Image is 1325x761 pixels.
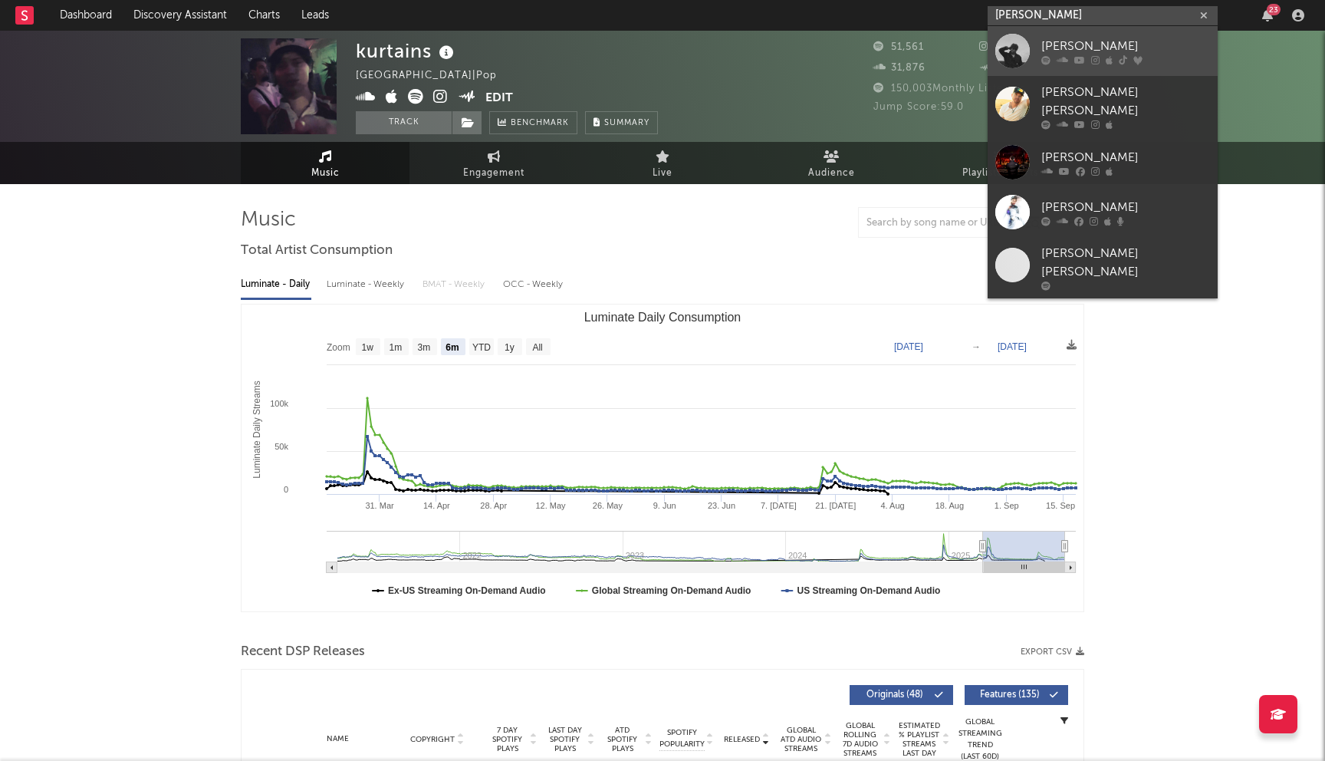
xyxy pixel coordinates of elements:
[241,242,393,260] span: Total Artist Consumption
[602,726,643,753] span: ATD Spotify Plays
[327,272,407,298] div: Luminate - Weekly
[423,501,450,510] text: 14. Apr
[288,733,388,745] div: Name
[532,342,542,353] text: All
[592,585,751,596] text: Global Streaming On-Demand Audio
[898,721,940,758] span: Estimated % Playlist Streams Last Day
[653,164,672,183] span: Live
[241,142,409,184] a: Music
[724,735,760,744] span: Released
[446,342,459,353] text: 6m
[988,6,1218,25] input: Search for artists
[850,685,953,705] button: Originals(48)
[242,305,1083,611] svg: Luminate Daily Consumption
[962,164,1038,183] span: Playlists/Charts
[808,164,855,183] span: Audience
[988,26,1218,76] a: [PERSON_NAME]
[916,142,1084,184] a: Playlists/Charts
[979,42,1031,52] span: 28,227
[489,111,577,134] a: Benchmark
[988,137,1218,187] a: [PERSON_NAME]
[275,442,288,451] text: 50k
[995,501,1019,510] text: 1. Sep
[252,380,262,478] text: Luminate Daily Streams
[362,342,374,353] text: 1w
[241,643,365,661] span: Recent DSP Releases
[988,187,1218,237] a: [PERSON_NAME]
[365,501,394,510] text: 31. Mar
[511,114,569,133] span: Benchmark
[1262,9,1273,21] button: 23
[815,501,856,510] text: 21. [DATE]
[1041,84,1210,120] div: [PERSON_NAME] [PERSON_NAME]
[839,721,881,758] span: Global Rolling 7D Audio Streams
[584,311,741,324] text: Luminate Daily Consumption
[1041,245,1210,282] div: [PERSON_NAME] [PERSON_NAME]
[593,501,623,510] text: 26. May
[487,726,528,753] span: 7 Day Spotify Plays
[979,63,1010,73] span: 26
[747,142,916,184] a: Audience
[585,111,658,134] button: Summary
[327,342,350,353] text: Zoom
[480,501,507,510] text: 28. Apr
[284,485,288,494] text: 0
[1041,148,1210,166] div: [PERSON_NAME]
[503,272,564,298] div: OCC - Weekly
[780,726,822,753] span: Global ATD Audio Streams
[1046,501,1075,510] text: 15. Sep
[356,38,458,64] div: kurtains
[797,585,940,596] text: US Streaming On-Demand Audio
[935,501,964,510] text: 18. Aug
[270,399,288,408] text: 100k
[860,690,930,700] span: Originals ( 48 )
[356,67,515,85] div: [GEOGRAPHIC_DATA] | Pop
[388,585,546,596] text: Ex-US Streaming On-Demand Audio
[418,342,431,353] text: 3m
[409,142,578,184] a: Engagement
[965,685,1068,705] button: Features(135)
[1267,4,1281,15] div: 23
[485,89,513,108] button: Edit
[988,76,1218,137] a: [PERSON_NAME] [PERSON_NAME]
[535,501,566,510] text: 12. May
[1021,647,1084,657] button: Export CSV
[659,727,705,750] span: Spotify Popularity
[505,342,515,353] text: 1y
[873,102,964,112] span: Jump Score: 59.0
[972,341,981,352] text: →
[1041,37,1210,55] div: [PERSON_NAME]
[463,164,524,183] span: Engagement
[761,501,797,510] text: 7. [DATE]
[578,142,747,184] a: Live
[410,735,455,744] span: Copyright
[873,63,926,73] span: 31,876
[880,501,904,510] text: 4. Aug
[873,42,924,52] span: 51,561
[988,237,1218,298] a: [PERSON_NAME] [PERSON_NAME]
[241,272,311,298] div: Luminate - Daily
[975,690,1045,700] span: Features ( 135 )
[604,119,649,127] span: Summary
[356,111,452,134] button: Track
[544,726,585,753] span: Last Day Spotify Plays
[1041,198,1210,216] div: [PERSON_NAME]
[390,342,403,353] text: 1m
[708,501,735,510] text: 23. Jun
[873,84,1026,94] span: 150,003 Monthly Listeners
[998,341,1027,352] text: [DATE]
[311,164,340,183] span: Music
[653,501,676,510] text: 9. Jun
[472,342,491,353] text: YTD
[894,341,923,352] text: [DATE]
[859,217,1021,229] input: Search by song name or URL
